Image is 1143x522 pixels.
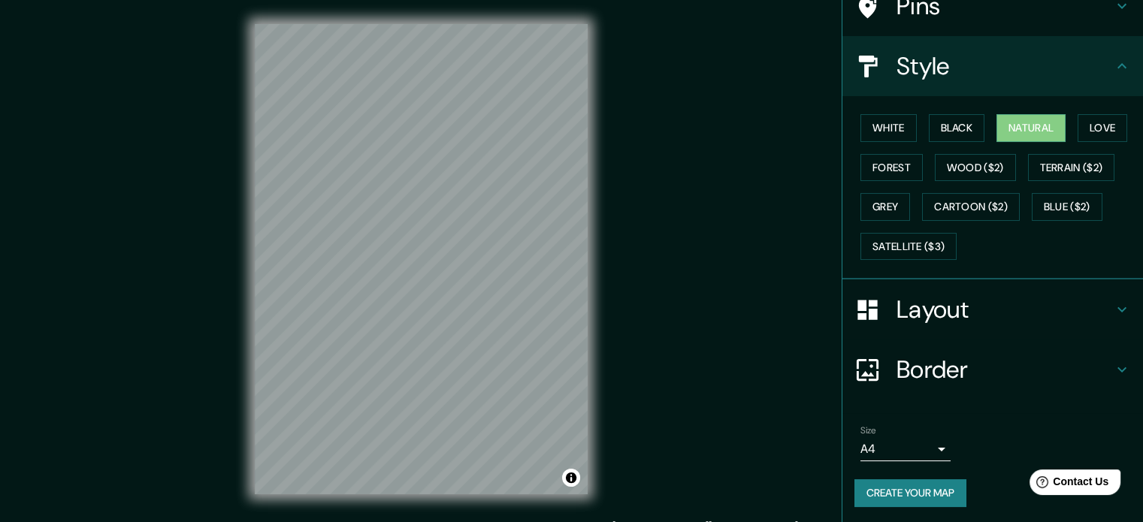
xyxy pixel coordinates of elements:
button: Create your map [854,479,966,507]
button: Forest [860,154,923,182]
div: A4 [860,437,951,461]
button: Satellite ($3) [860,233,957,261]
button: Black [929,114,985,142]
button: Grey [860,193,910,221]
button: Terrain ($2) [1028,154,1115,182]
button: Cartoon ($2) [922,193,1020,221]
h4: Style [897,51,1113,81]
button: Toggle attribution [562,469,580,487]
iframe: Help widget launcher [1009,463,1126,505]
button: Blue ($2) [1032,193,1102,221]
div: Layout [842,279,1143,339]
button: Love [1078,114,1127,142]
canvas: Map [255,24,588,494]
button: White [860,114,917,142]
div: Style [842,36,1143,96]
label: Size [860,424,876,437]
h4: Border [897,355,1113,385]
button: Wood ($2) [935,154,1016,182]
h4: Layout [897,294,1113,324]
div: Border [842,339,1143,400]
button: Natural [996,114,1066,142]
